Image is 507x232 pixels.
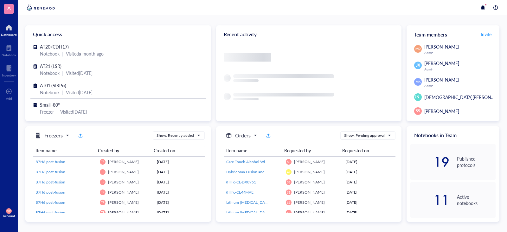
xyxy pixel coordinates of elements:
span: [PERSON_NAME] [108,200,139,205]
span: TR [101,160,104,163]
h5: Orders [235,132,251,139]
div: Notebook [40,89,60,96]
div: Quick access [25,25,211,43]
span: TR [101,170,104,174]
div: [DATE] [345,200,393,205]
div: Account [3,214,15,218]
span: AT01 (SIRPα) [40,82,66,89]
th: Item name [224,145,282,156]
span: Small -80° [40,102,60,108]
a: B7H6 post-fusion [35,200,95,205]
a: αHFc-CL-DX8951 [226,179,281,185]
div: [DATE] [157,179,202,185]
div: Admin [424,67,496,71]
span: B7H6 post-fusion [35,200,65,205]
div: Published protocols [457,156,496,168]
span: [PERSON_NAME] [294,210,325,215]
span: AR [287,170,290,173]
span: B7H6 post-fusion [35,169,65,175]
a: B7H6 post-fusion [35,210,95,215]
div: [DATE] [345,169,393,175]
th: Created by [95,145,151,156]
span: SS [287,211,290,214]
span: [PERSON_NAME] [424,108,459,114]
span: SS [416,108,420,114]
th: Item name [33,145,95,156]
span: [PERSON_NAME] [424,60,459,66]
span: [PERSON_NAME] [108,189,139,195]
span: SS [287,190,290,194]
span: B7H6 post-fusion [35,210,65,215]
a: B7H6 post-fusion [35,189,95,195]
div: Admin [424,51,496,55]
th: Requested on [340,145,391,156]
div: Freezer [40,108,54,115]
span: [PERSON_NAME] [294,169,325,175]
div: [DATE] [157,200,202,205]
span: MD [415,47,420,51]
div: Visited a month ago [66,50,104,57]
div: Show: Recently added [157,133,194,138]
span: MK [416,80,420,84]
span: AT20 (CDH17) [40,43,69,50]
span: SS [287,201,290,204]
div: | [62,50,63,57]
div: Admin [424,84,496,88]
span: Lithium [MEDICAL_DATA] 100/pk- Microvette® Prepared Micro Tubes [226,200,344,205]
span: [PERSON_NAME] [403,94,433,100]
div: Add [6,96,12,100]
a: B7H6 post-fusion [35,179,95,185]
div: Visited [DATE] [66,89,93,96]
span: [PERSON_NAME] [108,169,139,175]
a: B7H6 post-fusion [35,169,95,175]
div: Notebook [40,50,60,57]
a: Notebook [2,43,16,57]
div: [DATE] [345,159,393,165]
span: [PERSON_NAME] [294,179,325,185]
h5: Freezers [44,132,63,139]
span: [PERSON_NAME] [108,159,139,164]
span: B7H6 post-fusion [35,189,65,195]
span: Invite [481,31,491,37]
span: TR [101,211,104,214]
div: [DATE] [157,210,202,215]
span: AT21 (LSR) [40,63,61,69]
span: TR [101,191,104,194]
img: genemod-logo [25,4,56,11]
div: Recent activity [216,25,402,43]
div: [DATE] [345,189,393,195]
div: | [62,89,63,96]
span: [PERSON_NAME] [294,200,325,205]
div: [DATE] [157,189,202,195]
a: Lithium [MEDICAL_DATA] 100/pk- Microvette® Prepared Micro Tubes [226,210,281,215]
div: | [56,108,58,115]
div: 19 [410,157,449,167]
a: Dashboard [1,23,17,36]
span: TR [101,201,104,204]
span: TR [101,181,104,184]
div: Notebooks in Team [407,126,499,144]
div: Team members [407,25,499,43]
button: Invite [480,29,492,39]
div: Dashboard [1,33,17,36]
div: [DATE] [157,159,202,165]
a: Lithium [MEDICAL_DATA] 100/pk- Microvette® Prepared Micro Tubes [226,200,281,205]
th: Requested by [282,145,340,156]
div: Active notebooks [457,194,496,206]
span: A [7,4,11,12]
span: VP [7,209,10,212]
span: [PERSON_NAME] [424,76,459,83]
span: SS [287,160,290,163]
span: B7H6 post-fusion [35,159,65,164]
a: Hybridoma Fusion and Cloning Supplement [226,169,281,175]
span: [PERSON_NAME] [424,43,459,50]
a: αHFc-CL-MMAE [226,189,281,195]
div: Notebook [40,70,60,76]
span: [PERSON_NAME] [294,159,325,164]
div: | [62,70,63,76]
span: [PERSON_NAME] [294,189,325,195]
span: JX [416,63,420,68]
div: Visited [DATE] [60,108,87,115]
a: Care Touch Alcohol Wipes Individually Wrapped - Prep Pads with 70% [MEDICAL_DATA] Alcohol, Great ... [226,159,281,165]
